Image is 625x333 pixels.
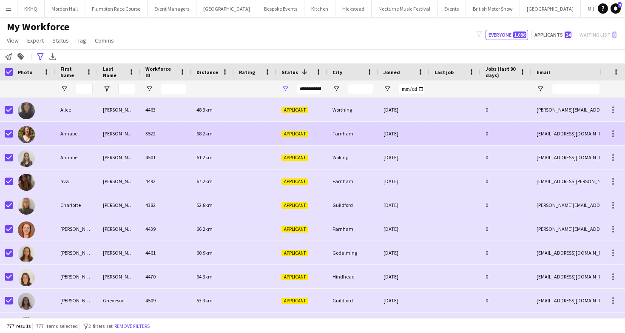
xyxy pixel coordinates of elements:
[98,98,140,121] div: [PERSON_NAME]
[7,37,19,44] span: View
[332,85,340,93] button: Open Filter Menu
[480,265,531,288] div: 0
[281,298,308,304] span: Applicant
[95,37,114,44] span: Comms
[74,35,90,46] a: Tag
[16,52,26,62] app-action-btn: Add to tag
[98,193,140,217] div: [PERSON_NAME]
[281,274,308,280] span: Applicant
[98,169,140,193] div: [PERSON_NAME]
[378,98,429,121] div: [DATE]
[35,52,45,62] app-action-btn: Advanced filters
[98,265,140,288] div: [PERSON_NAME]
[384,69,400,75] span: Joined
[140,217,191,241] div: 4439
[327,169,378,193] div: Farnham
[327,146,378,169] div: Woking
[76,84,93,94] input: First Name Filter Input
[281,178,308,185] span: Applicant
[466,0,520,17] button: British Motor Show
[18,293,35,310] img: Ella Grieveson
[281,131,308,137] span: Applicant
[55,241,98,264] div: [PERSON_NAME]
[77,37,86,44] span: Tag
[281,69,298,75] span: Status
[27,37,44,44] span: Export
[118,84,135,94] input: Last Name Filter Input
[103,85,111,93] button: Open Filter Menu
[18,174,35,191] img: ava holt
[18,269,35,286] img: Eliza Goodfellow
[378,122,429,145] div: [DATE]
[304,0,335,17] button: Kitchen
[18,245,35,262] img: Eleanor Crichton
[91,35,117,46] a: Comms
[3,52,14,62] app-action-btn: Notify workforce
[196,202,213,208] span: 52.8km
[327,289,378,312] div: Guildford
[378,241,429,264] div: [DATE]
[17,0,45,17] button: KKHQ
[327,217,378,241] div: Farnham
[327,241,378,264] div: Godalming
[36,323,78,329] span: 777 items selected
[257,0,304,17] button: Bespoke Events
[378,289,429,312] div: [DATE]
[486,30,528,40] button: Everyone1,086
[332,69,342,75] span: City
[618,2,622,8] span: 9
[531,30,573,40] button: Applicants24
[378,265,429,288] div: [DATE]
[378,217,429,241] div: [DATE]
[537,85,544,93] button: Open Filter Menu
[161,84,186,94] input: Workforce ID Filter Input
[335,0,372,17] button: Hickstead
[239,69,255,75] span: Rating
[60,85,68,93] button: Open Filter Menu
[103,66,125,78] span: Last Name
[98,217,140,241] div: [PERSON_NAME]
[18,150,35,167] img: Annabel Thompson
[565,32,571,38] span: 24
[140,265,191,288] div: 4470
[480,169,531,193] div: 0
[378,169,429,193] div: [DATE]
[437,0,466,17] button: Events
[435,69,454,75] span: Last job
[140,241,191,264] div: 4461
[98,289,140,312] div: Grieveson
[281,250,308,256] span: Applicant
[399,84,424,94] input: Joined Filter Input
[327,265,378,288] div: Hindhead
[98,146,140,169] div: [PERSON_NAME]
[98,241,140,264] div: [PERSON_NAME]
[327,193,378,217] div: Guildford
[480,146,531,169] div: 0
[486,66,516,78] span: Jobs (last 90 days)
[513,32,526,38] span: 1,086
[480,217,531,241] div: 0
[88,323,113,329] span: 2 filters set
[480,193,531,217] div: 0
[281,202,308,209] span: Applicant
[98,122,140,145] div: [PERSON_NAME]
[24,35,47,46] a: Export
[378,193,429,217] div: [DATE]
[140,169,191,193] div: 4492
[55,217,98,241] div: [PERSON_NAME]
[49,35,72,46] a: Status
[480,98,531,121] div: 0
[611,3,621,14] a: 9
[52,37,69,44] span: Status
[18,126,35,143] img: Annabel Crombie
[140,98,191,121] div: 4463
[196,273,213,280] span: 64.3km
[196,130,213,137] span: 68.2km
[196,154,213,161] span: 61.2km
[148,0,196,17] button: Event Managers
[348,84,373,94] input: City Filter Input
[196,69,218,75] span: Distance
[281,107,308,113] span: Applicant
[384,85,391,93] button: Open Filter Menu
[60,66,82,78] span: First Name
